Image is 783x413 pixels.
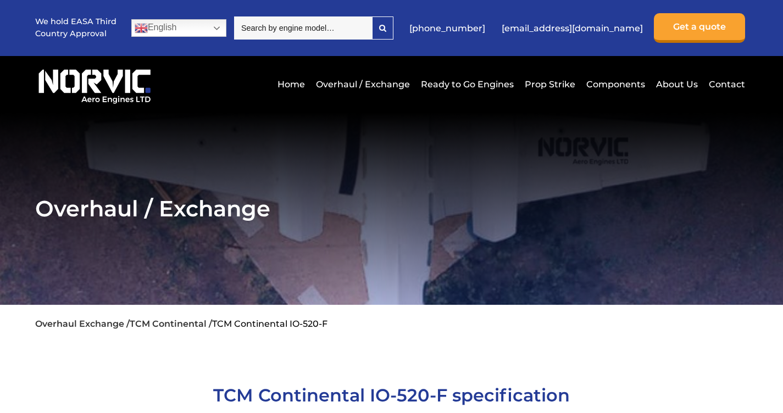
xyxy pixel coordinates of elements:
a: TCM Continental / [130,319,212,329]
a: English [131,19,226,37]
a: [PHONE_NUMBER] [404,15,491,42]
a: Contact [706,71,745,98]
a: About Us [653,71,701,98]
img: en [135,21,148,35]
a: Prop Strike [522,71,578,98]
a: Components [584,71,648,98]
input: Search by engine model… [234,16,372,40]
a: Overhaul / Exchange [313,71,413,98]
p: We hold EASA Third Country Approval [35,16,118,40]
h1: TCM Continental IO-520-F specification [35,384,748,406]
img: Norvic Aero Engines logo [35,64,154,104]
a: Get a quote [654,13,745,43]
li: TCM Continental IO-520-F [212,319,327,329]
a: Overhaul Exchange / [35,319,130,329]
a: Home [275,71,308,98]
h2: Overhaul / Exchange [35,195,748,222]
a: [EMAIL_ADDRESS][DOMAIN_NAME] [496,15,648,42]
a: Ready to Go Engines [418,71,517,98]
